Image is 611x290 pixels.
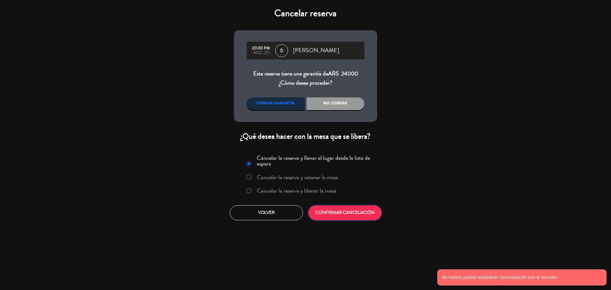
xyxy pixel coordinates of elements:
span: 24000 [341,69,358,78]
div: ¿Qué desea hacer con la mesa que se libera? [234,131,377,141]
label: Cancelar la reserva y llenar el lugar desde la lista de espera [257,155,373,166]
div: Esta reserva tiene una garantía de ¿Cómo desea proceder? [247,69,364,88]
button: Volver [230,205,303,220]
span: [PERSON_NAME] [293,46,339,55]
button: CONFIRMAR CANCELACIÓN [308,205,382,220]
notyf-toast: No hemos podido establecer comunicación con el servidor. [437,269,607,286]
label: Cancelar la reserva y retener la mesa [257,174,338,180]
span: ARS [328,69,339,78]
div: 20:00 PM [250,46,272,51]
div: No cobrar [306,97,365,110]
div: Cobrar garantía [247,97,305,110]
div: ago., 20 [250,51,272,55]
h4: Cancelar reserva [234,8,377,19]
label: Cancelar la reserva y liberar la mesa [257,188,336,194]
span: 6 [275,44,288,57]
